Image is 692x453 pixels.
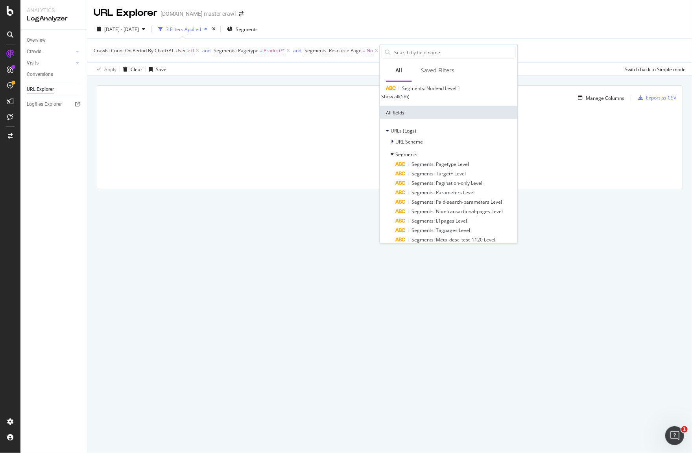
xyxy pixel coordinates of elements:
div: URL Explorer [27,85,54,94]
span: Segments [396,151,418,158]
div: LogAnalyzer [27,14,81,23]
button: Export as CSV [635,92,676,104]
span: Segments: Non-transactional-pages Level [412,208,503,215]
span: Segments: Resource Page [304,47,362,54]
div: Apply [104,66,116,73]
span: = [363,47,365,54]
span: Segments: Parameters Level [412,189,475,196]
span: Segments: Tagpages Level [412,227,471,234]
a: Visits [27,59,74,67]
div: Overview [27,36,46,44]
span: Segments: Paid-search-parameters Level [412,199,502,205]
button: Clear [120,63,142,75]
span: Segments: Pagetype [214,47,258,54]
div: Show all [382,93,400,100]
div: URL Explorer [94,6,157,20]
span: Segments: Pagetype Level [412,161,469,168]
div: All fields [380,106,518,119]
a: Crawls [27,48,74,56]
a: Logfiles Explorer [27,100,81,109]
span: 0 [191,45,194,56]
span: Product/* [264,45,285,56]
div: times [210,25,217,33]
a: URL Explorer [27,85,81,94]
span: Segments [236,26,258,33]
div: Manage Columns [586,95,624,101]
span: Segments: Meta_desc_test_1120 Level [412,236,496,243]
span: Segments: L1pages Level [412,217,467,224]
div: All [396,66,402,74]
div: Analytics [27,6,81,14]
div: arrow-right-arrow-left [239,11,244,17]
div: ( 5 / 6 ) [400,93,410,100]
div: 3 Filters Applied [166,26,201,33]
button: Manage Columns [575,93,624,103]
span: URLs (Logs) [391,127,417,134]
div: Save [156,66,166,73]
div: [DOMAIN_NAME] master crawl [161,10,236,18]
div: Logfiles Explorer [27,100,62,109]
button: Segments [224,23,261,35]
button: and [202,47,210,54]
button: [DATE] - [DATE] [94,23,148,35]
span: [DATE] - [DATE] [104,26,139,33]
span: Segments: Pagination-only Level [412,180,483,186]
iframe: Intercom live chat [665,426,684,445]
button: Save [146,63,166,75]
div: Saved Filters [421,66,455,74]
div: Switch back to Simple mode [625,66,686,73]
span: No [367,45,373,56]
input: Search by field name [394,46,516,58]
div: Export as CSV [646,94,676,101]
div: Conversions [27,70,53,79]
span: = [260,47,262,54]
span: Segments: Node-id Level 1 [402,85,461,92]
div: Crawls [27,48,41,56]
a: Conversions [27,70,81,79]
span: > [187,47,190,54]
span: 1 [681,426,688,433]
div: Clear [131,66,142,73]
span: Segments: Target+ Level [412,170,466,177]
div: Visits [27,59,39,67]
button: and [293,47,301,54]
a: Overview [27,36,81,44]
span: Crawls: Count On Period By ChatGPT-User [94,47,186,54]
button: Switch back to Simple mode [622,63,686,75]
button: 3 Filters Applied [155,23,210,35]
button: Apply [94,63,116,75]
span: URL Scheme [396,138,423,145]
